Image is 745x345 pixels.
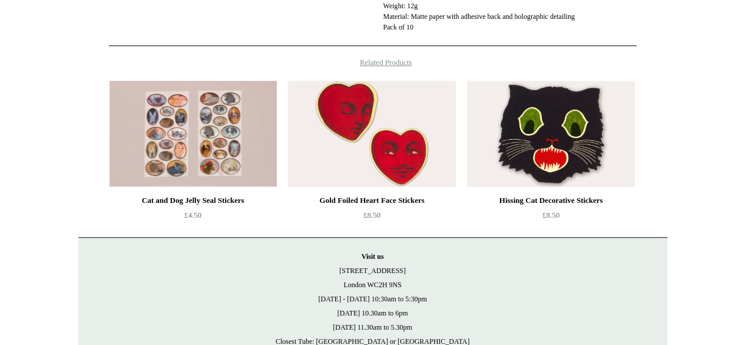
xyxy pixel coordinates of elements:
a: Cat and Dog Jelly Seal Stickers Cat and Dog Jelly Seal Stickers [110,81,277,187]
strong: Visit us [362,252,384,261]
a: Cat and Dog Jelly Seal Stickers £4.50 [110,193,277,242]
a: Hissing Cat Decorative Stickers £8.50 [467,193,634,242]
span: £8.50 [542,211,559,219]
a: Hissing Cat Decorative Stickers Hissing Cat Decorative Stickers [467,81,634,187]
div: Cat and Dog Jelly Seal Stickers [112,193,274,208]
div: Gold Foiled Heart Face Stickers [291,193,452,208]
img: Cat and Dog Jelly Seal Stickers [110,81,277,187]
h4: Related Products [78,58,667,67]
span: £8.50 [363,211,380,219]
img: Gold Foiled Heart Face Stickers [288,81,455,187]
div: Hissing Cat Decorative Stickers [470,193,631,208]
a: Gold Foiled Heart Face Stickers Gold Foiled Heart Face Stickers [288,81,455,187]
img: Hissing Cat Decorative Stickers [467,81,634,187]
a: Gold Foiled Heart Face Stickers £8.50 [288,193,455,242]
span: £4.50 [184,211,201,219]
